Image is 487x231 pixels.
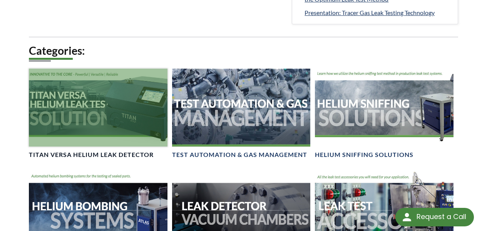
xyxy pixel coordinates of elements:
[395,208,474,226] div: Request a Call
[29,151,154,159] h4: TITAN VERSA Helium Leak Detector
[315,151,413,159] h4: Helium Sniffing Solutions
[29,44,458,58] h2: Categories:
[417,208,466,226] div: Request a Call
[172,69,310,159] a: Test Automation & Gas Management headerTest Automation & Gas Management
[305,8,451,18] a: Presentation: Tracer Gas Leak Testing Technology
[305,9,435,16] span: Presentation: Tracer Gas Leak Testing Technology
[29,69,167,159] a: TITAN VERSA Helium Leak Test Solutions headerTITAN VERSA Helium Leak Detector
[401,211,413,223] img: round button
[315,69,453,159] a: Helium Sniffing Solutions headerHelium Sniffing Solutions
[172,151,307,159] h4: Test Automation & Gas Management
